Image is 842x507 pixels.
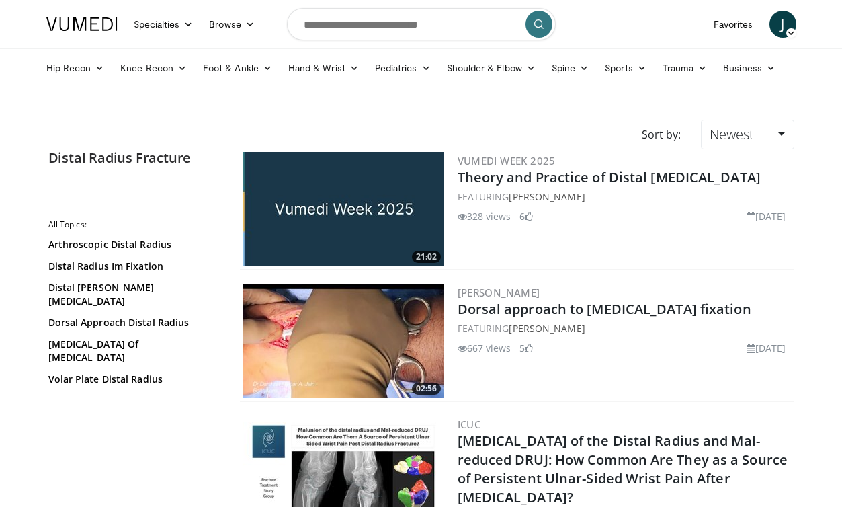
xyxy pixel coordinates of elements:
[458,154,556,167] a: Vumedi Week 2025
[195,54,280,81] a: Foot & Ankle
[458,432,788,506] a: [MEDICAL_DATA] of the Distal Radius and Mal-reduced DRUJ: How Common Are They as a Source of Pers...
[509,190,585,203] a: [PERSON_NAME]
[48,219,216,230] h2: All Topics:
[458,321,792,336] div: FEATURING
[201,11,263,38] a: Browse
[48,238,213,251] a: Arthroscopic Distal Radius
[48,149,220,167] h2: Distal Radius Fracture
[519,209,533,223] li: 6
[48,281,213,308] a: Distal [PERSON_NAME][MEDICAL_DATA]
[769,11,796,38] a: J
[367,54,439,81] a: Pediatrics
[287,8,556,40] input: Search topics, interventions
[597,54,655,81] a: Sports
[701,120,794,149] a: Newest
[48,338,213,364] a: [MEDICAL_DATA] Of [MEDICAL_DATA]
[458,190,792,204] div: FEATURING
[458,209,511,223] li: 328 views
[412,383,441,395] span: 02:56
[458,286,540,299] a: [PERSON_NAME]
[412,251,441,263] span: 21:02
[280,54,367,81] a: Hand & Wrist
[46,17,118,31] img: VuMedi Logo
[747,209,786,223] li: [DATE]
[38,54,113,81] a: Hip Recon
[48,373,213,386] a: Volar Plate Distal Radius
[48,316,213,329] a: Dorsal Approach Distal Radius
[458,418,481,431] a: ICUC
[439,54,544,81] a: Shoulder & Elbow
[544,54,597,81] a: Spine
[243,284,444,398] a: 02:56
[458,300,751,318] a: Dorsal approach to [MEDICAL_DATA] fixation
[655,54,716,81] a: Trauma
[243,284,444,398] img: 44ea742f-4847-4f07-853f-8a642545db05.300x170_q85_crop-smart_upscale.jpg
[458,168,761,186] a: Theory and Practice of Distal [MEDICAL_DATA]
[48,260,213,273] a: Distal Radius Im Fixation
[509,322,585,335] a: [PERSON_NAME]
[706,11,761,38] a: Favorites
[747,341,786,355] li: [DATE]
[243,152,444,266] img: 00376a2a-df33-4357-8f72-5b9cd9908985.jpg.300x170_q85_crop-smart_upscale.jpg
[243,152,444,266] a: 21:02
[715,54,784,81] a: Business
[458,341,511,355] li: 667 views
[112,54,195,81] a: Knee Recon
[632,120,691,149] div: Sort by:
[519,341,533,355] li: 5
[126,11,202,38] a: Specialties
[710,125,754,143] span: Newest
